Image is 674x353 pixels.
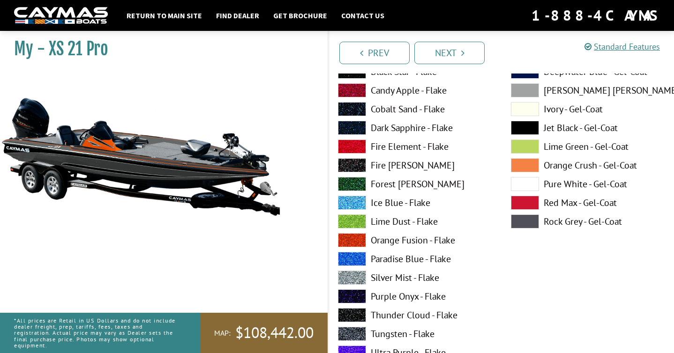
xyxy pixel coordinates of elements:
label: Purple Onyx - Flake [338,289,492,303]
label: Pure White - Gel-Coat [511,177,665,191]
label: Lime Green - Gel-Coat [511,140,665,154]
label: Fire Element - Flake [338,140,492,154]
label: Thunder Cloud - Flake [338,308,492,322]
label: Silver Mist - Flake [338,271,492,285]
span: MAP: [214,328,231,338]
label: Tungsten - Flake [338,327,492,341]
label: Ivory - Gel-Coat [511,102,665,116]
label: Rock Grey - Gel-Coat [511,214,665,228]
label: Orange Fusion - Flake [338,233,492,247]
a: Prev [339,42,410,64]
label: Candy Apple - Flake [338,83,492,97]
a: Get Brochure [269,9,332,22]
label: Fire [PERSON_NAME] [338,158,492,172]
label: Jet Black - Gel-Coat [511,121,665,135]
h1: My - XS 21 Pro [14,38,304,59]
label: Cobalt Sand - Flake [338,102,492,116]
label: Lime Dust - Flake [338,214,492,228]
a: Standard Features [584,41,660,52]
a: Contact Us [337,9,389,22]
label: Forest [PERSON_NAME] [338,177,492,191]
div: 1-888-4CAYMAS [532,5,660,26]
label: Red Max - Gel-Coat [511,196,665,210]
img: white-logo-c9c8dbefe5ff5ceceb0f0178aa75bf4bb51f6bca0971e226c86eb53dfe498488.png [14,7,108,24]
label: Orange Crush - Gel-Coat [511,158,665,172]
a: Return to main site [122,9,207,22]
label: Ice Blue - Flake [338,196,492,210]
ul: Pagination [337,40,674,64]
a: Next [414,42,485,64]
p: *All prices are Retail in US Dollars and do not include dealer freight, prep, tariffs, fees, taxe... [14,313,179,353]
a: Find Dealer [211,9,264,22]
label: Paradise Blue - Flake [338,252,492,266]
label: [PERSON_NAME] [PERSON_NAME] - Gel-Coat [511,83,665,97]
label: Dark Sapphire - Flake [338,121,492,135]
a: MAP:$108,442.00 [200,313,328,353]
span: $108,442.00 [235,323,314,343]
